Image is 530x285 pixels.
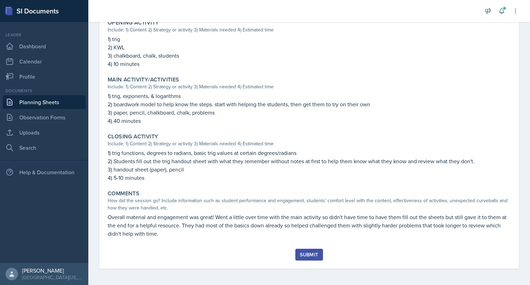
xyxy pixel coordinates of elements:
[3,126,86,139] a: Uploads
[108,19,159,26] label: Opening Activity
[108,60,511,68] p: 4) 10 minutes
[108,43,511,51] p: 2) KWL
[3,70,86,83] a: Profile
[108,197,511,212] div: How did the session go? Include information such as student performance and engagement, students'...
[3,110,86,124] a: Observation Forms
[3,88,86,94] div: Documents
[108,165,511,174] p: 3) handout sheet (paper), pencil
[3,165,86,179] div: Help & Documentation
[108,174,511,182] p: 4) 5-10 minutes
[108,140,511,147] div: Include: 1) Content 2) Strategy or activity 3) Materials needed 4) Estimated time
[3,39,86,53] a: Dashboard
[3,95,86,109] a: Planning Sheets
[108,100,511,108] p: 2) boardwork model to help know the steps. start with helping the students, then get them to try ...
[295,249,323,261] button: Submit
[108,83,511,90] div: Include: 1) Content 2) Strategy or activity 3) Materials needed 4) Estimated time
[108,157,511,165] p: 2) Students fill out the trig handout sheet with what they remember without notes at first to hel...
[3,141,86,155] a: Search
[22,274,83,281] div: [GEOGRAPHIC_DATA][US_STATE] in [GEOGRAPHIC_DATA]
[108,92,511,100] p: 1) trig, exponents, & logarithms
[108,26,511,33] div: Include: 1) Content 2) Strategy or activity 3) Materials needed 4) Estimated time
[3,55,86,68] a: Calendar
[108,213,511,238] p: Overall material and engagement was great! Went a little over time with the main activity so didn...
[3,32,86,38] div: Leader
[300,252,318,257] div: Submit
[108,133,158,140] label: Closing Activity
[108,51,511,60] p: 3) chalkboard, chalk, students
[108,117,511,125] p: 4) 40 minutes
[22,267,83,274] div: [PERSON_NAME]
[108,76,179,83] label: Main Activity/Activities
[108,108,511,117] p: 3) paper, pencil, chalkboard, chalk, problems
[108,35,511,43] p: 1) trig
[108,190,139,197] label: Comments
[108,149,511,157] p: 1) trig functions, degrees to radians, basic trig values at certain degrees/radians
